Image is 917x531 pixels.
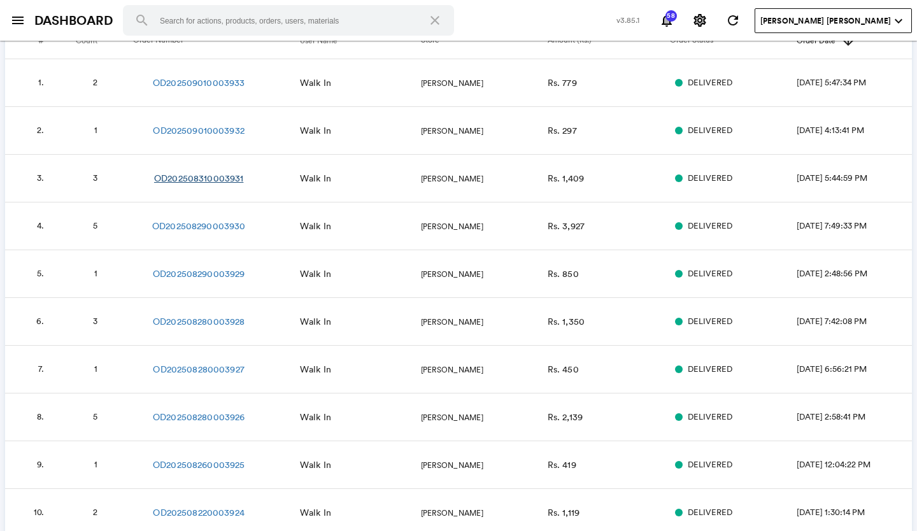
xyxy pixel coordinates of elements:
[421,460,483,471] span: [PERSON_NAME]
[93,173,97,183] span: 3
[688,316,732,328] span: DELIVERED
[797,441,912,489] td: [DATE] 12:04:22 PM
[153,76,245,89] a: OD202509010003933
[123,5,454,36] input: Search for actions, products, orders, users, materials
[688,364,732,376] span: DELIVERED
[841,33,856,48] md-icon: arrow-up.svg
[5,155,59,202] td: 3.
[548,316,585,327] span: Rs. 1,350
[152,220,245,232] a: OD202508290003930
[300,411,331,423] span: Walk In
[692,13,707,28] md-icon: settings
[94,268,97,279] span: 1
[93,220,97,231] span: 5
[688,173,732,185] span: DELIVERED
[548,23,670,59] th: Amount (Rs.)
[134,13,150,28] md-icon: search
[797,346,912,393] td: [DATE] 6:56:21 PM
[300,220,331,232] span: Walk In
[654,8,679,33] button: Notifications
[94,125,97,136] span: 1
[10,13,25,28] md-icon: menu
[420,5,450,36] button: Clear
[93,77,97,88] span: 2
[94,459,97,470] span: 1
[421,507,483,518] span: [PERSON_NAME]
[421,412,483,423] span: [PERSON_NAME]
[153,267,245,280] a: OD202508290003929
[616,15,640,25] span: v3.85.1
[153,124,244,137] a: OD202509010003932
[300,77,331,88] span: Walk In
[300,316,331,327] span: Walk In
[688,459,732,471] span: DELIVERED
[760,15,891,27] span: [PERSON_NAME] [PERSON_NAME]
[548,268,579,280] span: Rs. 850
[133,23,299,59] th: Order Number
[421,269,483,280] span: [PERSON_NAME]
[5,298,59,346] td: 6.
[891,13,906,29] md-icon: expand_more
[5,23,59,59] th: #
[548,173,584,184] span: Rs. 1,409
[93,507,97,518] span: 2
[548,459,576,471] span: Rs. 419
[548,411,583,423] span: Rs. 2,139
[300,364,331,375] span: Walk In
[548,125,577,136] span: Rs. 297
[421,364,483,375] span: [PERSON_NAME]
[93,316,97,327] span: 3
[5,8,31,33] button: open sidebar
[797,393,912,441] td: [DATE] 2:58:41 PM
[659,13,674,28] md-icon: notifications
[5,202,59,250] td: 4.
[687,8,713,33] button: Settings
[59,23,133,59] th: Count
[5,441,59,489] td: 9.
[797,107,912,155] td: [DATE] 4:13:41 PM
[725,13,741,28] md-icon: refresh
[688,220,732,232] span: DELIVERED
[797,202,912,250] td: [DATE] 7:49:33 PM
[300,173,331,184] span: Walk In
[421,316,483,327] span: [PERSON_NAME]
[5,59,59,107] td: 1.
[421,221,483,232] span: [PERSON_NAME]
[670,23,797,59] th: Order Status
[5,346,59,393] td: 7.
[153,411,245,423] a: OD202508280003926
[421,78,483,88] span: [PERSON_NAME]
[153,363,244,376] a: OD202508280003927
[153,315,245,328] a: OD202508280003928
[797,250,912,298] td: [DATE] 2:48:56 PM
[688,125,732,137] span: DELIVERED
[300,268,331,280] span: Walk In
[300,125,331,136] span: Walk In
[755,8,912,33] button: User
[427,13,443,28] md-icon: close
[548,77,577,88] span: Rs. 779
[548,220,585,232] span: Rs. 3,927
[688,507,732,519] span: DELIVERED
[153,506,244,519] a: OD202508220003924
[421,125,483,136] span: [PERSON_NAME]
[720,8,746,33] button: Refresh State
[421,23,548,59] th: Store
[665,13,678,19] span: 58
[5,393,59,441] td: 8.
[548,364,579,375] span: Rs. 450
[34,11,113,30] a: DASHBOARD
[127,5,157,36] button: Search
[797,59,912,107] td: [DATE] 5:47:34 PM
[548,507,579,518] span: Rs. 1,119
[154,172,243,185] a: OD202508310003931
[797,298,912,346] td: [DATE] 7:42:08 PM
[5,107,59,155] td: 2.
[93,411,97,422] span: 5
[688,411,732,423] span: DELIVERED
[300,507,331,518] span: Walk In
[300,459,331,471] span: Walk In
[5,250,59,298] td: 5.
[94,364,97,374] span: 1
[688,77,732,89] span: DELIVERED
